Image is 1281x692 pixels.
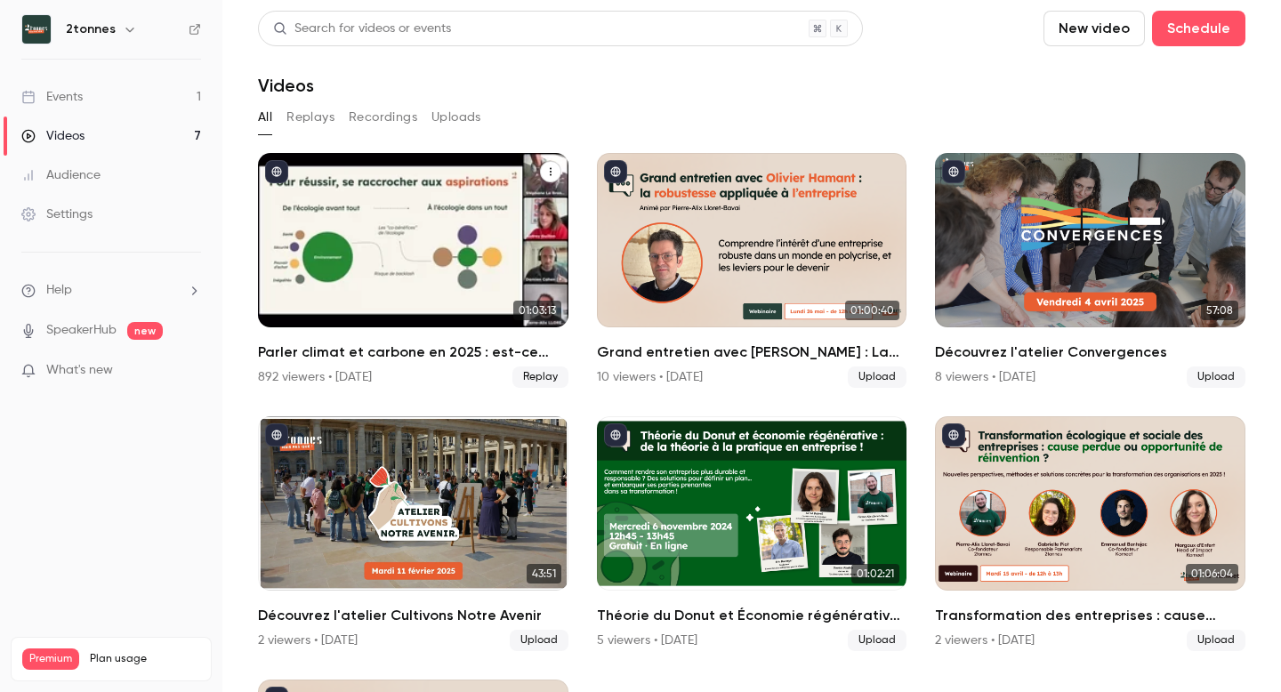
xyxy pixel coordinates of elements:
button: Schedule [1152,11,1245,46]
a: 01:03:13Parler climat et carbone en 2025 : est-ce bien raisonnable ?892 viewers • [DATE]Replay [258,153,568,388]
button: Recordings [349,103,417,132]
button: Uploads [431,103,481,132]
li: Découvrez l'atelier Cultivons Notre Avenir [258,416,568,651]
span: new [127,322,163,340]
span: What's new [46,361,113,380]
iframe: Noticeable Trigger [180,363,201,379]
span: Premium [22,648,79,670]
span: 01:00:40 [845,301,899,320]
span: Plan usage [90,652,200,666]
span: Upload [848,366,906,388]
div: 2 viewers • [DATE] [935,632,1035,649]
button: Replays [286,103,334,132]
li: Transformation des entreprises : cause perdue ou opportunité de réinvention ? [935,416,1245,651]
li: Découvrez l'atelier Convergences [935,153,1245,388]
a: 01:00:40Grand entretien avec [PERSON_NAME] : La robustesse appliquée aux entreprises10 viewers •... [597,153,907,388]
button: published [265,423,288,447]
span: 43:51 [527,564,561,583]
h2: Découvrez l'atelier Cultivons Notre Avenir [258,605,568,626]
h2: Parler climat et carbone en 2025 : est-ce bien raisonnable ? [258,342,568,363]
span: Replay [512,366,568,388]
a: 57:08Découvrez l'atelier Convergences8 viewers • [DATE]Upload [935,153,1245,388]
img: 2tonnes [22,15,51,44]
span: 01:06:04 [1186,564,1238,583]
div: Events [21,88,83,106]
h2: Transformation des entreprises : cause perdue ou opportunité de réinvention ? [935,605,1245,626]
span: Upload [1187,630,1245,651]
button: published [942,160,965,183]
div: Videos [21,127,85,145]
h2: Grand entretien avec [PERSON_NAME] : La robustesse appliquée aux entreprises [597,342,907,363]
h2: Découvrez l'atelier Convergences [935,342,1245,363]
button: published [265,160,288,183]
span: Upload [848,630,906,651]
button: published [604,423,627,447]
div: Audience [21,166,101,184]
span: 01:03:13 [513,301,561,320]
button: published [942,423,965,447]
a: 43:51Découvrez l'atelier Cultivons Notre Avenir2 viewers • [DATE]Upload [258,416,568,651]
button: published [604,160,627,183]
div: 892 viewers • [DATE] [258,368,372,386]
h6: 2tonnes [66,20,116,38]
a: 01:02:21Théorie du Donut et Économie régénérative : quelle pratique en entreprise ?5 viewers • [D... [597,416,907,651]
h1: Videos [258,75,314,96]
li: Grand entretien avec Olivier Hamant : La robustesse appliquée aux entreprises [597,153,907,388]
div: 2 viewers • [DATE] [258,632,358,649]
section: Videos [258,11,1245,681]
h2: Théorie du Donut et Économie régénérative : quelle pratique en entreprise ? [597,605,907,626]
span: 57:08 [1201,301,1238,320]
span: Help [46,281,72,300]
span: 01:02:21 [851,564,899,583]
button: New video [1043,11,1145,46]
button: All [258,103,272,132]
div: Search for videos or events [273,20,451,38]
div: 10 viewers • [DATE] [597,368,703,386]
li: Parler climat et carbone en 2025 : est-ce bien raisonnable ? [258,153,568,388]
div: Settings [21,205,93,223]
div: 5 viewers • [DATE] [597,632,697,649]
span: Upload [510,630,568,651]
a: 01:06:04Transformation des entreprises : cause perdue ou opportunité de réinvention ?2 viewers • ... [935,416,1245,651]
div: 8 viewers • [DATE] [935,368,1035,386]
li: Théorie du Donut et Économie régénérative : quelle pratique en entreprise ? [597,416,907,651]
span: Upload [1187,366,1245,388]
a: SpeakerHub [46,321,117,340]
li: help-dropdown-opener [21,281,201,300]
